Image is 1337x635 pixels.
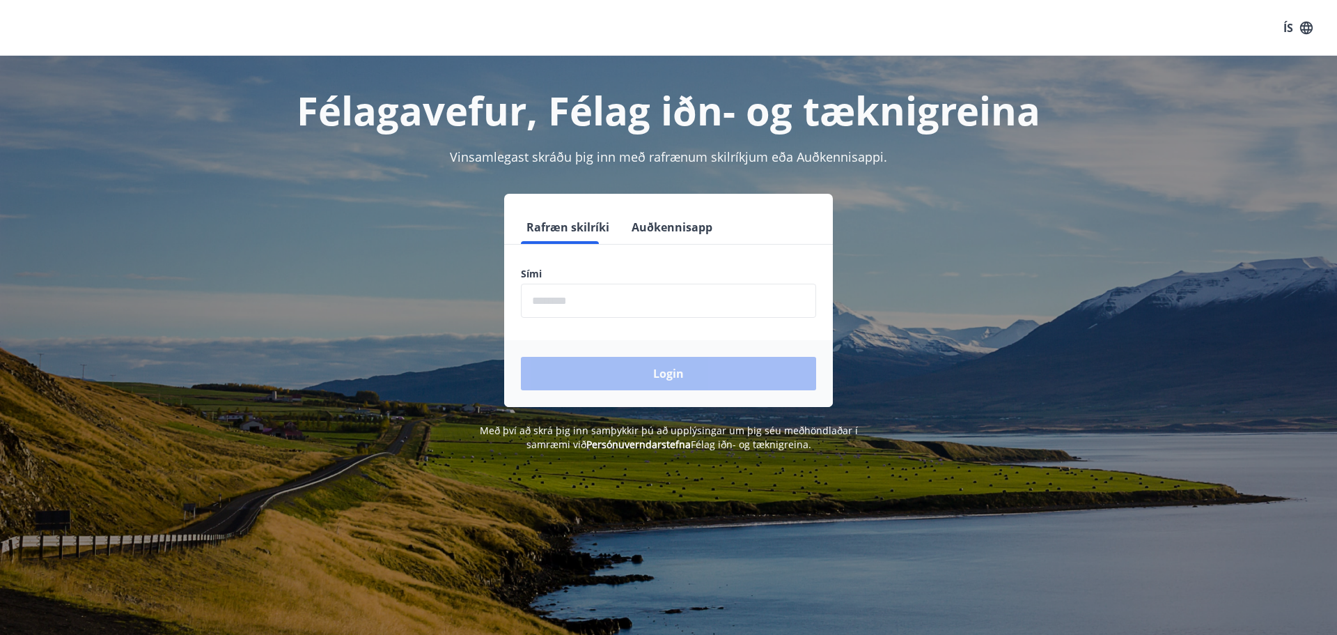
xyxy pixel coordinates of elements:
a: Persónuverndarstefna [586,438,691,451]
span: Vinsamlegast skráðu þig inn með rafrænum skilríkjum eða Auðkennisappi. [450,148,887,165]
label: Sími [521,267,816,281]
button: Rafræn skilríki [521,211,615,244]
h1: Félagavefur, Félag iðn- og tæknigreina [184,84,1153,137]
button: ÍS [1276,15,1320,40]
button: Auðkennisapp [626,211,718,244]
span: Með því að skrá þig inn samþykkir þú að upplýsingar um þig séu meðhöndlaðar í samræmi við Félag i... [480,424,858,451]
